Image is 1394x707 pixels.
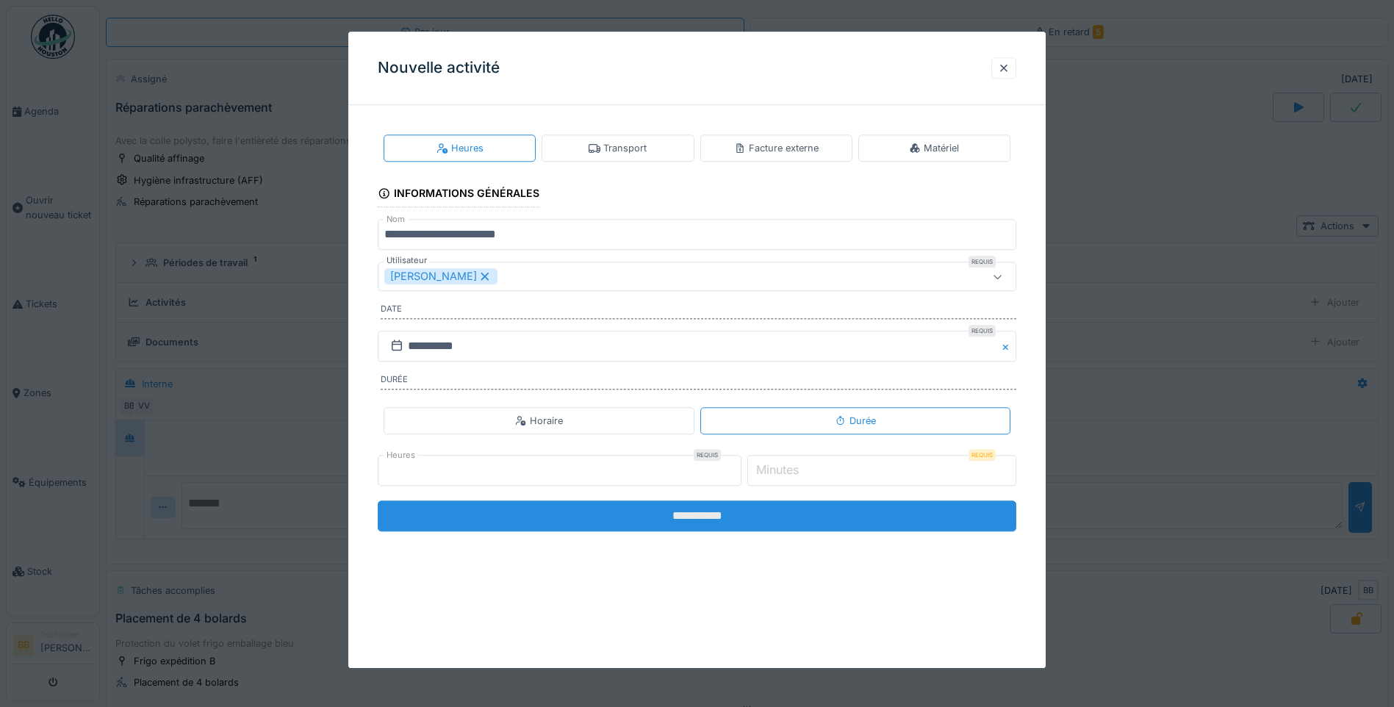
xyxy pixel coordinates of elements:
[384,269,497,285] div: [PERSON_NAME]
[969,325,996,337] div: Requis
[969,449,996,461] div: Requis
[378,59,500,77] h3: Nouvelle activité
[694,449,721,461] div: Requis
[381,373,1016,390] label: Durée
[515,414,563,428] div: Horaire
[384,214,408,226] label: Nom
[909,141,959,155] div: Matériel
[969,256,996,268] div: Requis
[1000,331,1016,362] button: Close
[734,141,819,155] div: Facture externe
[436,141,484,155] div: Heures
[384,449,418,462] label: Heures
[384,255,430,268] label: Utilisateur
[753,462,802,479] label: Minutes
[589,141,647,155] div: Transport
[835,414,876,428] div: Durée
[378,182,539,207] div: Informations générales
[381,304,1016,320] label: Date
